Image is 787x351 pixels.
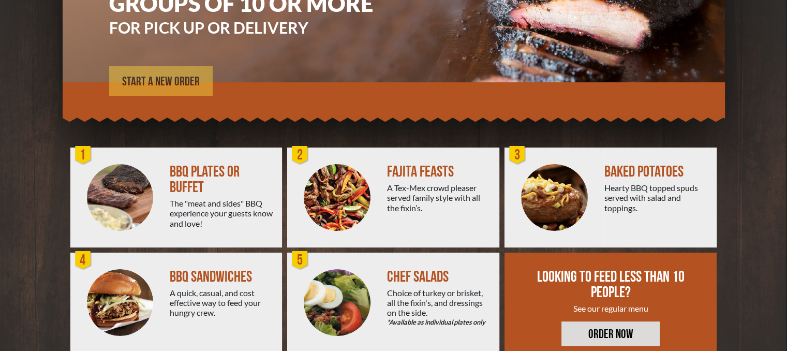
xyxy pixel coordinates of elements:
div: 1 [73,145,94,166]
div: A quick, casual, and cost effective way to feed your hungry crew. [170,288,274,318]
a: START A NEW ORDER [109,66,213,96]
div: Hearty BBQ topped spuds served with salad and toppings. [604,183,708,213]
div: 2 [290,145,310,166]
div: BBQ PLATES OR BUFFET [170,164,274,195]
em: *Available as individual plates only [387,317,491,327]
div: BAKED POTATOES [604,164,708,180]
h3: FOR PICK UP OR DELIVERY [109,20,404,35]
img: PEJ-BBQ-Sandwich.png [87,269,154,336]
div: 4 [73,250,94,271]
div: A Tex-Mex crowd pleaser served family style with all the fixin’s. [387,183,491,213]
img: Salad-Circle.png [304,269,370,336]
img: PEJ-Baked-Potato.png [521,164,588,231]
div: CHEF SALADS [387,269,491,285]
span: START A NEW ORDER [122,76,200,88]
img: PEJ-BBQ-Buffet.png [87,164,154,231]
div: Choice of turkey or brisket, all the fixin's, and dressings on the side. [387,288,491,328]
div: BBQ SANDWICHES [170,269,274,285]
a: ORDER NOW [561,321,660,346]
div: 5 [290,250,310,271]
div: The "meat and sides" BBQ experience your guests know and love! [170,198,274,228]
div: See our regular menu [536,303,687,313]
img: PEJ-Fajitas.png [304,164,370,231]
div: 3 [507,145,528,166]
div: LOOKING TO FEED LESS THAN 10 PEOPLE? [536,269,687,300]
div: FAJITA FEASTS [387,164,491,180]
